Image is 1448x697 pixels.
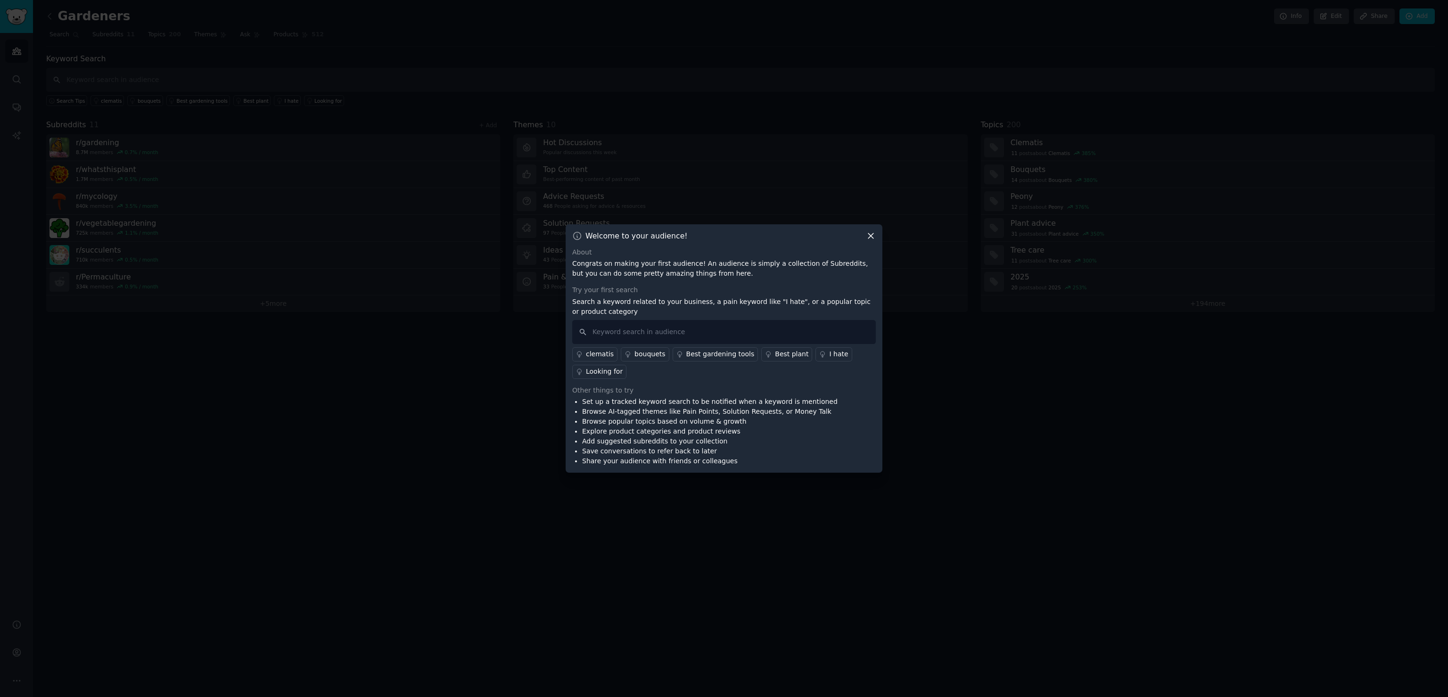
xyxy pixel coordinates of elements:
div: clematis [586,349,614,359]
div: Try your first search [572,285,876,295]
div: bouquets [634,349,665,359]
div: Looking for [586,367,623,377]
a: Best gardening tools [673,347,758,361]
input: Keyword search in audience [572,320,876,344]
a: bouquets [621,347,669,361]
li: Save conversations to refer back to later [582,446,838,456]
h3: Welcome to your audience! [585,231,688,241]
a: Best plant [761,347,812,361]
li: Browse AI-tagged themes like Pain Points, Solution Requests, or Money Talk [582,407,838,417]
a: clematis [572,347,617,361]
div: About [572,247,876,257]
div: I hate [829,349,848,359]
p: Congrats on making your first audience! An audience is simply a collection of Subreddits, but you... [572,259,876,279]
a: Looking for [572,365,626,379]
li: Add suggested subreddits to your collection [582,436,838,446]
li: Set up a tracked keyword search to be notified when a keyword is mentioned [582,397,838,407]
div: Other things to try [572,385,876,395]
div: Best gardening tools [686,349,755,359]
li: Explore product categories and product reviews [582,426,838,436]
p: Search a keyword related to your business, a pain keyword like "I hate", or a popular topic or pr... [572,297,876,317]
div: Best plant [775,349,808,359]
li: Share your audience with friends or colleagues [582,456,838,466]
a: I hate [815,347,852,361]
li: Browse popular topics based on volume & growth [582,417,838,426]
